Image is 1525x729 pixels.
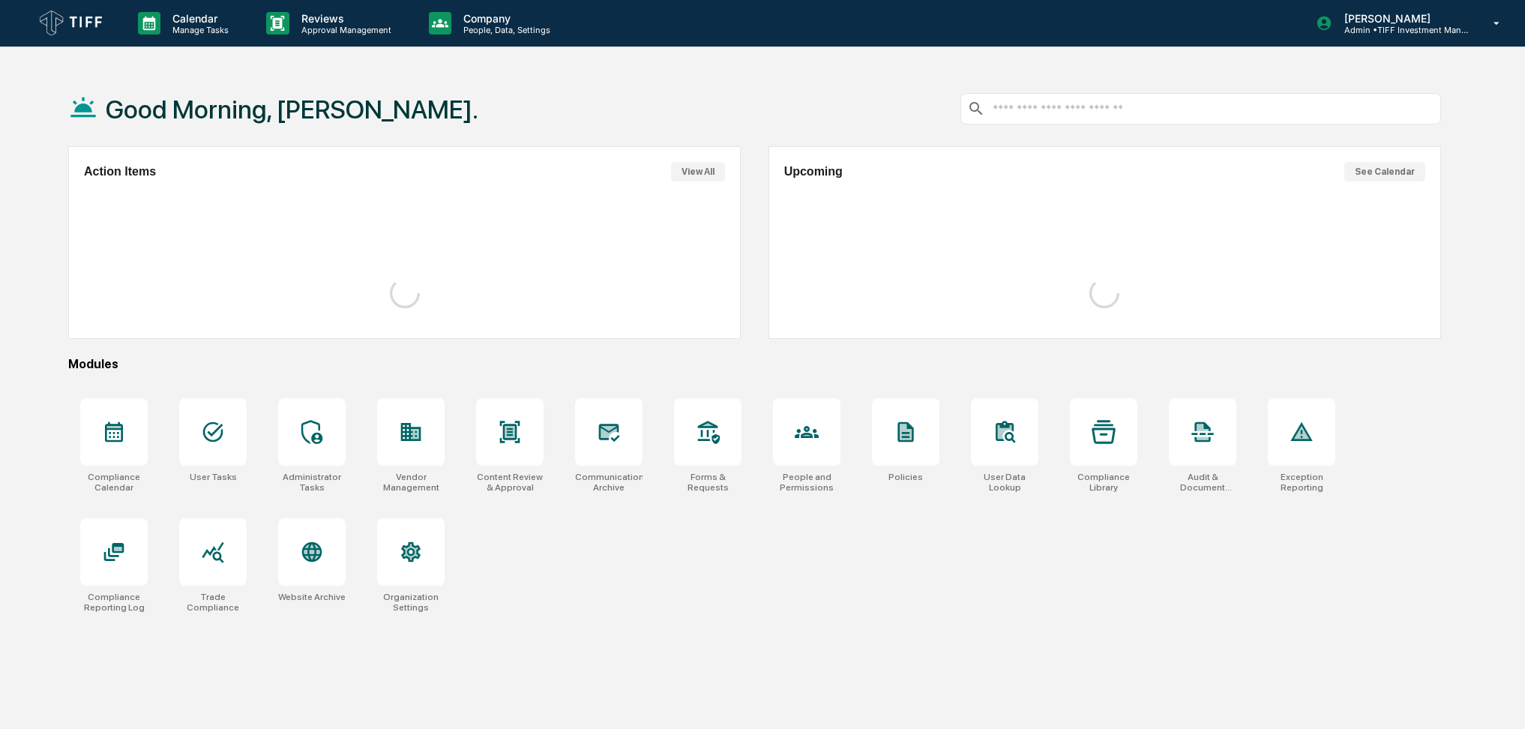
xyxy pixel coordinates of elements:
[1344,162,1425,181] button: See Calendar
[80,472,148,493] div: Compliance Calendar
[451,12,558,25] p: Company
[784,165,843,178] h2: Upcoming
[1169,472,1236,493] div: Audit & Document Logs
[289,25,399,35] p: Approval Management
[278,472,346,493] div: Administrator Tasks
[888,472,923,482] div: Policies
[289,12,399,25] p: Reviews
[80,592,148,613] div: Compliance Reporting Log
[1332,12,1472,25] p: [PERSON_NAME]
[106,94,478,124] h1: Good Morning, [PERSON_NAME].
[451,25,558,35] p: People, Data, Settings
[68,357,1441,371] div: Modules
[971,472,1038,493] div: User Data Lookup
[377,472,445,493] div: Vendor Management
[773,472,840,493] div: People and Permissions
[160,25,236,35] p: Manage Tasks
[84,165,156,178] h2: Action Items
[179,592,247,613] div: Trade Compliance
[36,7,108,40] img: logo
[671,162,725,181] button: View All
[377,592,445,613] div: Organization Settings
[575,472,643,493] div: Communications Archive
[1268,472,1335,493] div: Exception Reporting
[476,472,544,493] div: Content Review & Approval
[674,472,742,493] div: Forms & Requests
[278,592,346,602] div: Website Archive
[1070,472,1137,493] div: Compliance Library
[1332,25,1472,35] p: Admin • TIFF Investment Management
[160,12,236,25] p: Calendar
[190,472,237,482] div: User Tasks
